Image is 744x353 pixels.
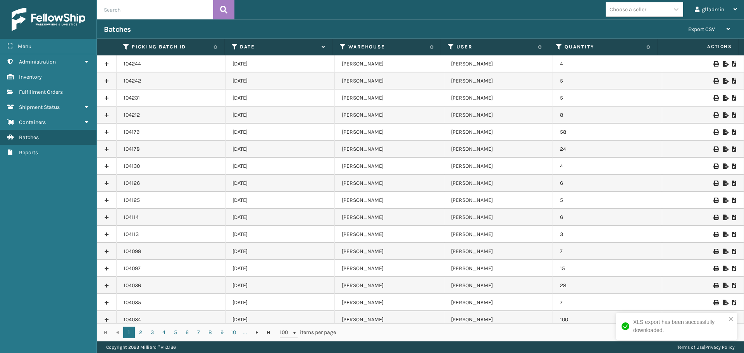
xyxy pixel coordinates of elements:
[444,90,553,107] td: [PERSON_NAME]
[713,249,718,254] i: Print Picklist Labels
[444,55,553,72] td: [PERSON_NAME]
[117,209,226,226] td: 104114
[335,158,444,175] td: [PERSON_NAME]
[553,209,662,226] td: 6
[723,112,727,118] i: Export to .xls
[732,61,737,67] i: Print Picklist
[18,43,31,50] span: Menu
[732,78,737,84] i: Print Picklist
[713,283,718,288] i: Print Picklist Labels
[713,215,718,220] i: Print Picklist Labels
[728,316,734,323] button: close
[732,129,737,135] i: Print Picklist
[660,40,737,53] span: Actions
[335,90,444,107] td: [PERSON_NAME]
[723,61,727,67] i: Export to .xls
[713,300,718,305] i: Print Picklist Labels
[335,260,444,277] td: [PERSON_NAME]
[226,158,335,175] td: [DATE]
[117,55,226,72] td: 104244
[205,327,216,338] a: 8
[280,327,336,338] span: items per page
[732,283,737,288] i: Print Picklist
[226,209,335,226] td: [DATE]
[226,90,335,107] td: [DATE]
[117,226,226,243] td: 104113
[444,243,553,260] td: [PERSON_NAME]
[723,266,727,271] i: Export to .xls
[713,112,718,118] i: Print Picklist Labels
[335,192,444,209] td: [PERSON_NAME]
[732,215,737,220] i: Print Picklist
[723,283,727,288] i: Export to .xls
[713,181,718,186] i: Print Picklist Labels
[444,226,553,243] td: [PERSON_NAME]
[732,198,737,203] i: Print Picklist
[553,55,662,72] td: 4
[444,192,553,209] td: [PERSON_NAME]
[553,192,662,209] td: 5
[254,329,260,336] span: Go to the next page
[444,209,553,226] td: [PERSON_NAME]
[335,72,444,90] td: [PERSON_NAME]
[117,158,226,175] td: 104130
[732,164,737,169] i: Print Picklist
[135,327,146,338] a: 2
[19,119,46,126] span: Containers
[117,294,226,311] td: 104035
[553,243,662,260] td: 7
[335,124,444,141] td: [PERSON_NAME]
[732,112,737,118] i: Print Picklist
[723,181,727,186] i: Export to .xls
[565,43,642,50] label: Quantity
[444,294,553,311] td: [PERSON_NAME]
[553,294,662,311] td: 7
[444,124,553,141] td: [PERSON_NAME]
[117,260,226,277] td: 104097
[117,175,226,192] td: 104126
[713,78,718,84] i: Print Picklist Labels
[19,149,38,156] span: Reports
[19,89,63,95] span: Fulfillment Orders
[117,311,226,328] td: 104034
[251,327,263,338] a: Go to the next page
[117,192,226,209] td: 104125
[226,294,335,311] td: [DATE]
[335,294,444,311] td: [PERSON_NAME]
[263,327,274,338] a: Go to the last page
[713,129,718,135] i: Print Picklist Labels
[713,266,718,271] i: Print Picklist Labels
[444,277,553,294] td: [PERSON_NAME]
[713,61,718,67] i: Print Picklist Labels
[723,232,727,237] i: Export to .xls
[226,226,335,243] td: [DATE]
[228,327,239,338] a: 10
[553,124,662,141] td: 58
[117,277,226,294] td: 104036
[117,124,226,141] td: 104179
[553,311,662,328] td: 100
[723,249,727,254] i: Export to .xls
[633,318,726,334] div: XLS export has been successfully downloaded.
[335,175,444,192] td: [PERSON_NAME]
[132,43,209,50] label: Picking batch ID
[226,243,335,260] td: [DATE]
[19,104,60,110] span: Shipment Status
[239,327,251,338] a: ...
[335,243,444,260] td: [PERSON_NAME]
[335,311,444,328] td: [PERSON_NAME]
[146,327,158,338] a: 3
[348,43,426,50] label: Warehouse
[117,72,226,90] td: 104242
[732,266,737,271] i: Print Picklist
[713,146,718,152] i: Print Picklist Labels
[444,175,553,192] td: [PERSON_NAME]
[732,146,737,152] i: Print Picklist
[335,107,444,124] td: [PERSON_NAME]
[553,141,662,158] td: 24
[117,243,226,260] td: 104098
[123,327,135,338] a: 1
[240,43,317,50] label: Date
[723,215,727,220] i: Export to .xls
[193,327,205,338] a: 7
